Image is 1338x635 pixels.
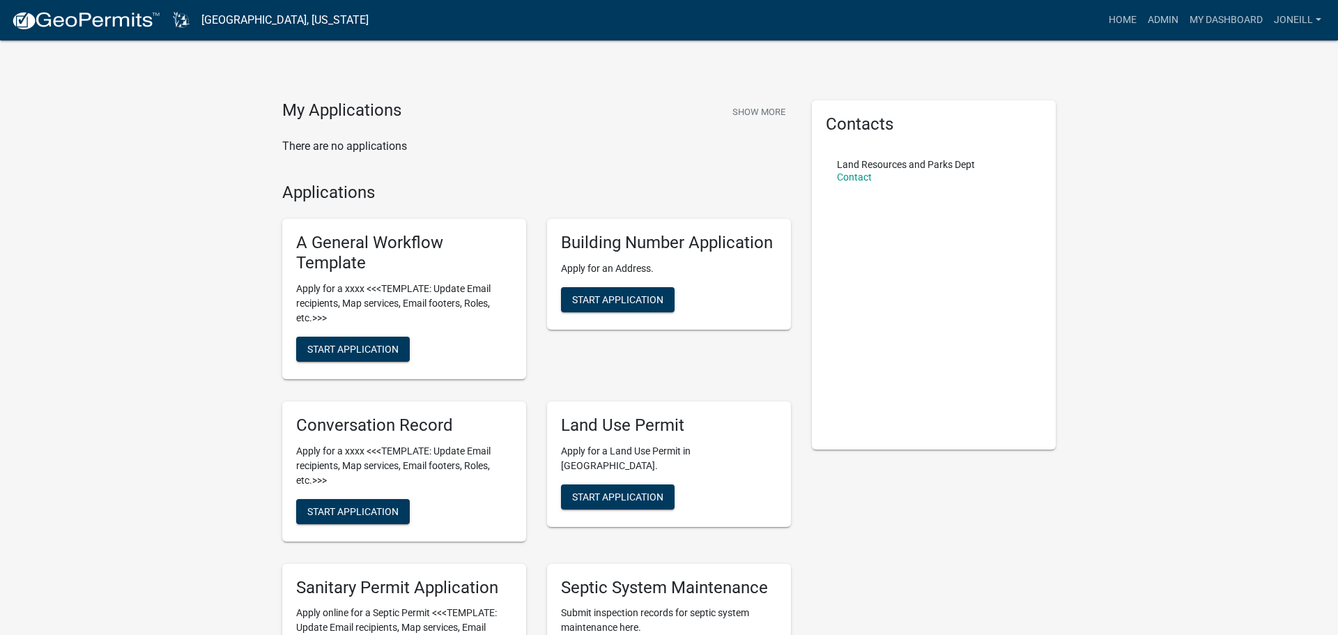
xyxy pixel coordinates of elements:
[561,484,675,510] button: Start Application
[296,282,512,326] p: Apply for a xxxx <<<TEMPLATE: Update Email recipients, Map services, Email footers, Roles, etc.>>>
[307,343,399,354] span: Start Application
[826,114,1042,135] h5: Contacts
[561,287,675,312] button: Start Application
[837,160,975,169] p: Land Resources and Parks Dept
[727,100,791,123] button: Show More
[296,415,512,436] h5: Conversation Record
[1103,7,1142,33] a: Home
[282,138,791,155] p: There are no applications
[561,444,777,473] p: Apply for a Land Use Permit in [GEOGRAPHIC_DATA].
[561,606,777,635] p: Submit inspection records for septic system maintenance here.
[1184,7,1268,33] a: My Dashboard
[171,10,190,29] img: Dodge County, Wisconsin
[561,233,777,253] h5: Building Number Application
[572,491,663,502] span: Start Application
[201,8,369,32] a: [GEOGRAPHIC_DATA], [US_STATE]
[1268,7,1327,33] a: joneill
[296,444,512,488] p: Apply for a xxxx <<<TEMPLATE: Update Email recipients, Map services, Email footers, Roles, etc.>>>
[561,578,777,598] h5: Septic System Maintenance
[837,171,872,183] a: Contact
[282,100,401,121] h4: My Applications
[561,415,777,436] h5: Land Use Permit
[307,505,399,517] span: Start Application
[296,499,410,524] button: Start Application
[282,183,791,203] h4: Applications
[1142,7,1184,33] a: Admin
[296,337,410,362] button: Start Application
[572,294,663,305] span: Start Application
[561,261,777,276] p: Apply for an Address.
[296,233,512,273] h5: A General Workflow Template
[296,578,512,598] h5: Sanitary Permit Application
